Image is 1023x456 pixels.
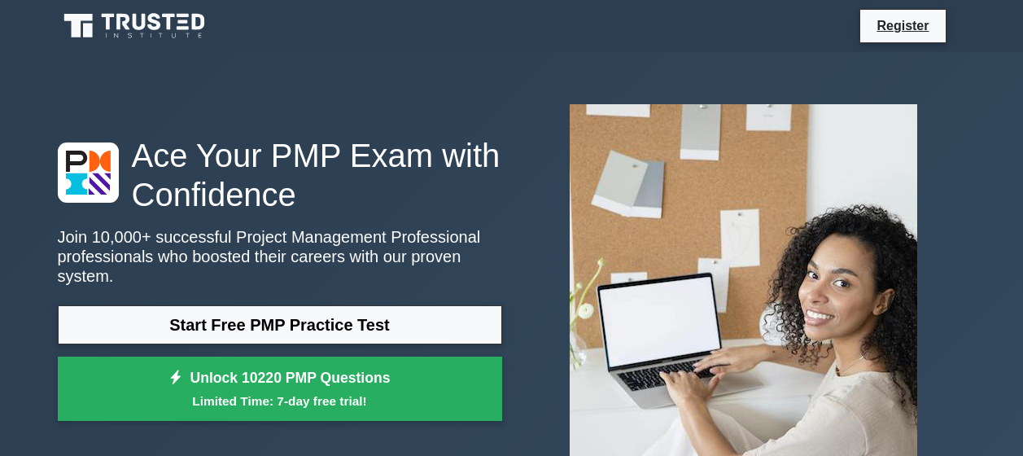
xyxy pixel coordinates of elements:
h1: Ace Your PMP Exam with Confidence [58,136,502,214]
small: Limited Time: 7-day free trial! [78,392,482,410]
a: Register [867,15,938,36]
a: Start Free PMP Practice Test [58,305,502,344]
p: Join 10,000+ successful Project Management Professional professionals who boosted their careers w... [58,227,502,286]
a: Unlock 10220 PMP QuestionsLimited Time: 7-day free trial! [58,357,502,422]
